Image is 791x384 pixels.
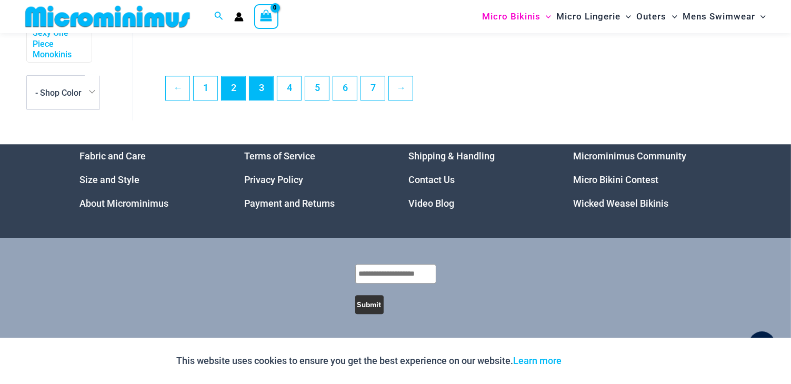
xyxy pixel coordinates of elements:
[573,144,712,215] aside: Footer Widget 4
[166,76,189,100] a: ←
[80,198,169,209] a: About Microminimus
[244,144,383,215] nav: Menu
[573,174,658,185] a: Micro Bikini Contest
[573,198,668,209] a: Wicked Weasel Bikinis
[33,28,84,60] a: Sexy One Piece Monokinis
[355,295,384,314] button: Submit
[389,76,413,100] a: →
[222,76,245,100] span: Page 2
[478,2,770,32] nav: Site Navigation
[244,174,303,185] a: Privacy Policy
[409,144,547,215] nav: Menu
[80,150,146,161] a: Fabric and Care
[514,355,562,366] a: Learn more
[305,76,329,100] a: Page 5
[683,3,755,30] span: Mens Swimwear
[409,144,547,215] aside: Footer Widget 3
[570,348,615,373] button: Accept
[361,76,385,100] a: Page 7
[755,3,766,30] span: Menu Toggle
[620,3,631,30] span: Menu Toggle
[177,353,562,369] p: This website uses cookies to ensure you get the best experience on our website.
[680,3,768,30] a: Mens SwimwearMenu ToggleMenu Toggle
[21,5,194,28] img: MM SHOP LOGO FLAT
[540,3,551,30] span: Menu Toggle
[254,4,278,28] a: View Shopping Cart, empty
[214,10,224,23] a: Search icon link
[27,76,99,109] span: - Shop Color
[482,3,540,30] span: Micro Bikinis
[634,3,680,30] a: OutersMenu ToggleMenu Toggle
[244,144,383,215] aside: Footer Widget 2
[35,88,82,98] span: - Shop Color
[479,3,554,30] a: Micro BikinisMenu ToggleMenu Toggle
[667,3,677,30] span: Menu Toggle
[573,144,712,215] nav: Menu
[556,3,620,30] span: Micro Lingerie
[26,75,100,110] span: - Shop Color
[333,76,357,100] a: Page 6
[573,150,686,161] a: Microminimus Community
[80,174,140,185] a: Size and Style
[277,76,301,100] a: Page 4
[165,76,769,106] nav: Product Pagination
[244,150,315,161] a: Terms of Service
[249,76,273,100] a: Page 3
[409,150,495,161] a: Shipping & Handling
[80,144,218,215] nav: Menu
[409,174,455,185] a: Contact Us
[409,198,455,209] a: Video Blog
[554,3,634,30] a: Micro LingerieMenu ToggleMenu Toggle
[637,3,667,30] span: Outers
[234,12,244,22] a: Account icon link
[244,198,335,209] a: Payment and Returns
[80,144,218,215] aside: Footer Widget 1
[194,76,217,100] a: Page 1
